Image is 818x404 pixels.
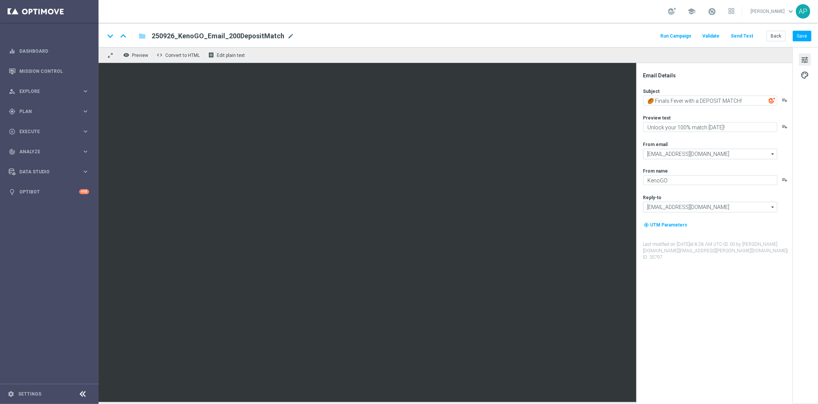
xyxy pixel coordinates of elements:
span: Explore [19,89,82,94]
a: Dashboard [19,41,89,61]
button: Mission Control [8,68,89,74]
span: 250926_KenoGO_Email_200DepositMatch [152,31,284,41]
input: Select [643,149,777,159]
button: palette [799,69,811,81]
i: equalizer [9,48,16,55]
button: Send Test [730,31,755,41]
div: Explore [9,88,82,95]
button: receipt Edit plain text [206,50,248,60]
i: lightbulb [9,189,16,195]
button: code Convert to HTML [155,50,203,60]
button: playlist_add [782,97,788,103]
button: play_circle_outline Execute keyboard_arrow_right [8,129,89,135]
span: Plan [19,109,82,114]
label: Reply-to [643,195,662,201]
i: keyboard_arrow_down [105,30,116,42]
i: folder [138,31,146,41]
span: Data Studio [19,170,82,174]
div: +10 [79,189,89,194]
div: Mission Control [9,61,89,81]
a: Mission Control [19,61,89,81]
i: person_search [9,88,16,95]
i: track_changes [9,148,16,155]
span: Execute [19,129,82,134]
button: person_search Explore keyboard_arrow_right [8,88,89,94]
span: code [157,52,163,58]
button: Save [793,31,812,41]
span: Convert to HTML [165,53,200,58]
div: AP [796,4,810,19]
a: Settings [18,392,41,396]
i: receipt [208,52,214,58]
button: equalizer Dashboard [8,48,89,54]
button: folder [138,30,147,42]
i: gps_fixed [9,108,16,115]
a: [PERSON_NAME]keyboard_arrow_down [750,6,796,17]
div: Data Studio [9,168,82,175]
span: school [688,7,696,16]
span: Edit plain text [217,53,245,58]
label: From name [643,168,668,174]
span: UTM Parameters [650,222,688,228]
i: keyboard_arrow_right [82,168,89,175]
div: Dashboard [9,41,89,61]
button: tune [799,53,811,66]
i: keyboard_arrow_right [82,108,89,115]
span: keyboard_arrow_down [787,7,795,16]
div: Analyze [9,148,82,155]
i: play_circle_outline [9,128,16,135]
i: arrow_drop_down [769,202,777,212]
span: mode_edit [287,33,294,39]
span: Analyze [19,149,82,154]
div: Plan [9,108,82,115]
button: lightbulb Optibot +10 [8,189,89,195]
div: Email Details [643,72,792,79]
button: remove_red_eye Preview [121,50,152,60]
i: keyboard_arrow_up [118,30,129,42]
button: gps_fixed Plan keyboard_arrow_right [8,108,89,115]
button: my_location UTM Parameters [643,221,688,229]
button: track_changes Analyze keyboard_arrow_right [8,149,89,155]
label: Subject [643,88,660,94]
div: Optibot [9,182,89,202]
button: Validate [702,31,721,41]
button: Data Studio keyboard_arrow_right [8,169,89,175]
i: keyboard_arrow_right [82,128,89,135]
span: tune [801,55,809,65]
i: my_location [644,222,649,228]
i: keyboard_arrow_right [82,88,89,95]
a: Optibot [19,182,79,202]
label: From email [643,141,668,148]
span: Preview [132,53,148,58]
i: arrow_drop_down [769,149,777,159]
span: Validate [703,33,720,39]
label: Last modified on [DATE] at 8:28 AM UTC-02:00 by [PERSON_NAME][DOMAIN_NAME][EMAIL_ADDRESS][PERSON_... [643,241,792,260]
div: Execute [9,128,82,135]
i: remove_red_eye [123,52,129,58]
span: palette [801,70,809,80]
button: playlist_add [782,177,788,183]
button: Run Campaign [660,31,693,41]
input: Select [643,202,777,212]
i: settings [8,391,14,398]
label: Preview text [643,115,671,121]
i: keyboard_arrow_right [82,148,89,155]
button: Back [767,31,786,41]
button: playlist_add [782,124,788,130]
img: optiGenie.svg [769,97,776,104]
